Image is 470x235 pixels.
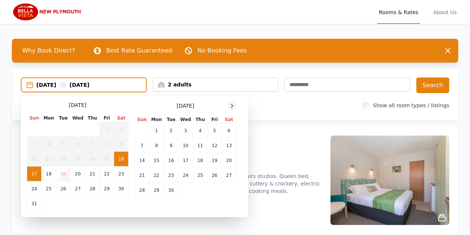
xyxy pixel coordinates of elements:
td: 21 [85,166,100,181]
td: 29 [100,181,114,196]
th: Wed [71,115,85,122]
span: Why Book Direct? [16,43,81,58]
td: 16 [114,152,129,166]
td: 29 [149,183,164,198]
td: 11 [193,138,207,153]
td: 6 [71,137,85,152]
td: 7 [135,138,149,153]
th: Sat [114,115,129,122]
th: Sun [135,116,149,123]
td: 15 [149,153,164,168]
td: 20 [71,166,85,181]
td: 12 [56,152,71,166]
td: 16 [164,153,178,168]
th: Sat [222,116,236,123]
td: 31 [27,196,42,211]
td: 4 [193,123,207,138]
td: 22 [100,166,114,181]
td: 30 [164,183,178,198]
td: 23 [164,168,178,183]
th: Wed [178,116,193,123]
td: 8 [100,137,114,152]
td: 25 [42,181,56,196]
td: 28 [135,183,149,198]
td: 10 [27,152,42,166]
td: 21 [135,168,149,183]
td: 27 [71,181,85,196]
td: 11 [42,152,56,166]
td: 2 [114,122,129,137]
td: 28 [85,181,100,196]
td: 2 [164,123,178,138]
td: 1 [100,122,114,137]
td: 22 [149,168,164,183]
th: Thu [85,115,100,122]
td: 19 [56,166,71,181]
td: 3 [27,137,42,152]
button: Search [416,77,449,93]
td: 5 [56,137,71,152]
td: 9 [114,137,129,152]
p: No Booking Fees [197,46,247,55]
td: 14 [85,152,100,166]
th: Mon [149,116,164,123]
td: 23 [114,166,129,181]
td: 5 [207,123,221,138]
th: Tue [164,116,178,123]
td: 12 [207,138,221,153]
td: 19 [207,153,221,168]
td: 18 [42,166,56,181]
td: 8 [149,138,164,153]
td: 25 [193,168,207,183]
td: 26 [207,168,221,183]
th: Thu [193,116,207,123]
th: Tue [56,115,71,122]
td: 10 [178,138,193,153]
th: Sun [27,115,42,122]
td: 26 [56,181,71,196]
img: Bella Vista New Plymouth [12,3,83,21]
span: [DATE] [176,102,194,109]
td: 7 [85,137,100,152]
th: Mon [42,115,56,122]
td: 14 [135,153,149,168]
div: [DATE] [DATE] [36,81,146,89]
td: 3 [178,123,193,138]
td: 13 [222,138,236,153]
td: 18 [193,153,207,168]
td: 1 [149,123,164,138]
td: 27 [222,168,236,183]
td: 6 [222,123,236,138]
th: Fri [207,116,221,123]
td: 17 [27,166,42,181]
td: 15 [100,152,114,166]
th: Fri [100,115,114,122]
span: [DATE] [69,101,86,109]
td: 9 [164,138,178,153]
td: 20 [222,153,236,168]
td: 17 [178,153,193,168]
td: 24 [27,181,42,196]
td: 24 [178,168,193,183]
label: Show all room types / listings [373,102,449,108]
p: Best Rate Guaranteed [106,46,172,55]
td: 30 [114,181,129,196]
div: 2 adults [153,81,278,88]
td: 13 [71,152,85,166]
td: 4 [42,137,56,152]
